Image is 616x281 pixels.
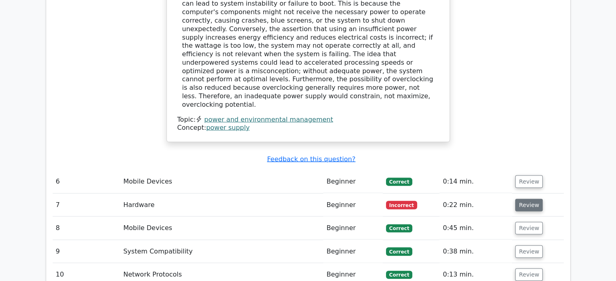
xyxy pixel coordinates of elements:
button: Review [515,199,543,211]
td: 6 [53,170,120,193]
a: Feedback on this question? [267,155,355,163]
a: power supply [206,124,249,131]
span: Correct [386,224,412,232]
button: Review [515,245,543,258]
td: System Compatibility [120,240,323,263]
td: Mobile Devices [120,217,323,240]
td: 0:38 min. [439,240,512,263]
span: Incorrect [386,201,417,209]
a: power and environmental management [204,116,333,123]
td: 9 [53,240,120,263]
td: 0:45 min. [439,217,512,240]
span: Correct [386,178,412,186]
td: Beginner [323,217,383,240]
button: Review [515,268,543,281]
td: 8 [53,217,120,240]
td: Hardware [120,194,323,217]
td: 7 [53,194,120,217]
button: Review [515,222,543,235]
div: Topic: [177,116,439,124]
td: 0:22 min. [439,194,512,217]
td: Beginner [323,240,383,263]
td: 0:14 min. [439,170,512,193]
button: Review [515,175,543,188]
span: Correct [386,271,412,279]
td: Mobile Devices [120,170,323,193]
td: Beginner [323,194,383,217]
td: Beginner [323,170,383,193]
span: Correct [386,247,412,256]
div: Concept: [177,124,439,132]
